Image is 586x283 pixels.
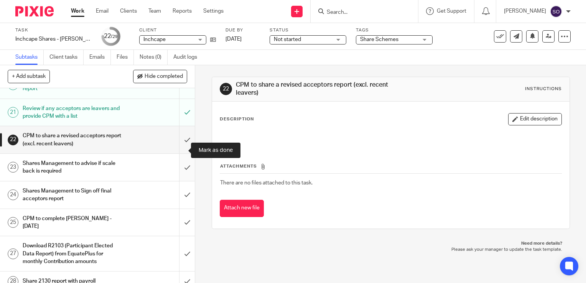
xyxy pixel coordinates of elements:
img: svg%3E [550,5,562,18]
a: Notes (0) [140,50,168,65]
div: 24 [8,189,18,200]
a: Email [96,7,109,15]
button: Edit description [508,113,562,125]
label: Client [139,27,216,33]
a: Clients [120,7,137,15]
h1: Review if any acceptors are leavers and provide CPM with a list [23,103,122,122]
a: Emails [89,50,111,65]
label: Due by [226,27,260,33]
a: Reports [173,7,192,15]
button: + Add subtask [8,70,50,83]
span: Inchcape [143,37,166,42]
span: Get Support [437,8,466,14]
a: Work [71,7,84,15]
div: 21 [8,107,18,118]
label: Task [15,27,92,33]
div: 22 [104,32,118,41]
a: Audit logs [173,50,203,65]
h1: CPM to complete [PERSON_NAME] - [DATE] [23,213,122,232]
div: 27 [8,248,18,259]
img: Pixie [15,6,54,16]
div: 23 [8,162,18,173]
span: There are no files attached to this task. [220,180,313,186]
div: 22 [220,83,232,95]
span: Not started [274,37,301,42]
h1: Shares Management to advise if scale back is required [23,158,122,177]
a: Subtasks [15,50,44,65]
input: Search [326,9,395,16]
span: Attachments [220,164,257,168]
a: Files [117,50,134,65]
div: Inchcape Shares - SAYE Invitation 2025 [15,35,92,43]
span: Share Schemes [360,37,398,42]
button: Hide completed [133,70,187,83]
div: Inchcape Shares - [PERSON_NAME] Invitation 2025 [15,35,92,43]
h1: Shares Management to Sign off final acceptors report [23,185,122,205]
div: 25 [8,217,18,228]
a: Team [148,7,161,15]
label: Tags [356,27,433,33]
p: [PERSON_NAME] [504,7,546,15]
p: Need more details? [219,240,562,247]
a: Client tasks [49,50,84,65]
h1: Download R2103 (Participant Elected Data Report) from EquatePlus for monthly Contribution amounts [23,240,122,267]
h1: CPM to share a revised acceptors report (excl. recent leavers) [23,130,122,150]
p: Please ask your manager to update the task template. [219,247,562,253]
div: Instructions [525,86,562,92]
label: Status [270,27,346,33]
small: /29 [111,35,118,39]
h1: CPM to share a revised acceptors report (excl. recent leavers) [236,81,407,97]
p: Description [220,116,254,122]
a: Settings [203,7,224,15]
span: [DATE] [226,36,242,42]
span: Hide completed [145,74,183,80]
div: 22 [8,135,18,145]
button: Attach new file [220,200,264,217]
